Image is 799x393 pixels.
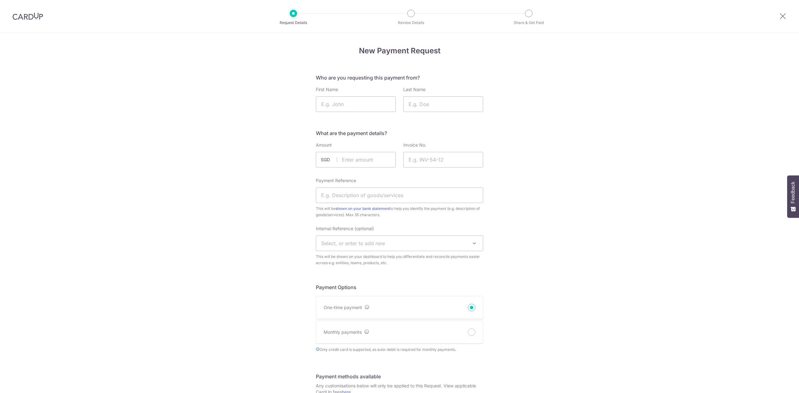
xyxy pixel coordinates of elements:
[316,152,396,167] input: Enter amount
[403,152,483,167] input: E.g. INV-54-12
[316,254,483,266] span: This will be shown on your dashboard to help you differentiate and reconcile payments easier acro...
[316,177,356,184] label: Payment Reference
[12,12,43,20] img: CardUp
[316,45,483,56] h4: New Payment Request
[336,206,390,211] a: shown on your bank statement
[316,96,396,112] input: E.g. John
[388,20,434,26] p: Review Details
[403,96,483,112] input: E.g. Doe
[506,20,552,26] p: Share & Get Paid
[759,374,793,390] iframe: Opens a widget where you can find more information
[787,175,799,218] button: Feedback - Show survey
[403,86,425,93] label: Last Name
[316,74,483,81] h5: Who are you requesting this payment from?
[316,206,483,218] span: This will be to help you identify the payment (e.g. description of goods/services). Max 35 charac...
[316,129,483,137] h5: What are the payment details?
[324,329,362,335] span: Monthly payments
[316,226,374,232] label: Internal Reference (optional)
[790,182,796,203] span: Feedback
[321,157,337,163] span: SGD
[316,284,483,291] h5: Payment Options
[316,347,483,353] span: Only credit card is supported, as auto-debit is required for monthly payments.
[321,240,385,246] span: Select, or enter to add new
[403,142,426,148] label: Invoice No.
[316,142,332,148] label: Amount
[316,373,483,380] h5: Payment methods available
[270,20,316,26] p: Request Details
[316,86,338,93] label: First Name
[316,187,483,203] input: E.g. Description of goods/services
[324,305,362,310] span: One-time payment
